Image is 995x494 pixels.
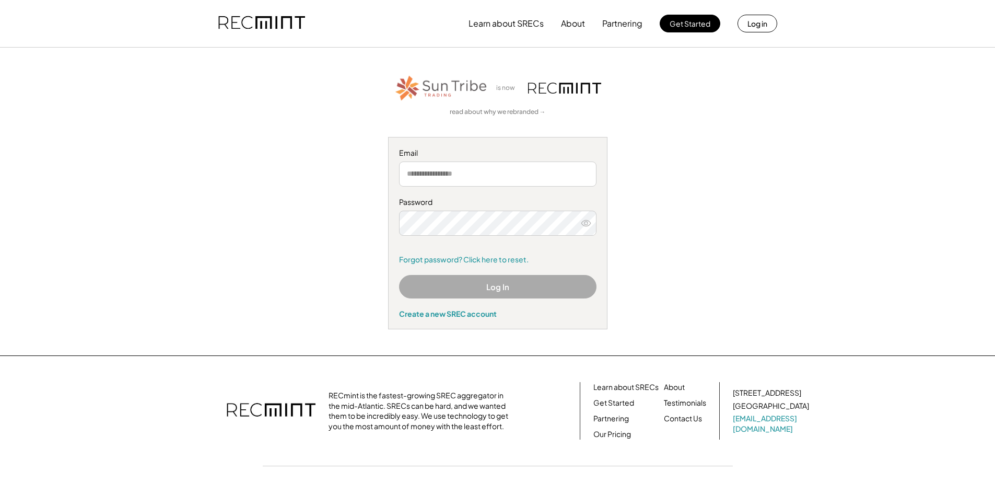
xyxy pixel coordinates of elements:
a: Learn about SRECs [593,382,659,393]
img: recmint-logotype%403x.png [227,393,315,429]
a: [EMAIL_ADDRESS][DOMAIN_NAME] [733,413,811,434]
div: Create a new SREC account [399,309,596,318]
button: Log In [399,275,596,298]
div: [STREET_ADDRESS] [733,388,801,398]
img: STT_Horizontal_Logo%2B-%2BColor.png [394,74,488,102]
div: is now [494,84,523,93]
a: read about why we rebranded → [450,108,546,117]
img: recmint-logotype%403x.png [528,83,601,94]
a: Testimonials [664,398,706,408]
a: Partnering [593,413,629,424]
img: recmint-logotype%403x.png [218,6,305,41]
a: Forgot password? Click here to reset. [399,255,596,265]
button: Get Started [660,15,720,32]
button: Partnering [602,13,642,34]
a: About [664,382,685,393]
button: About [561,13,585,34]
button: Log in [738,15,777,32]
div: Password [399,197,596,208]
div: RECmint is the fastest-growing SREC aggregator in the mid-Atlantic. SRECs can be hard, and we wan... [329,390,514,431]
div: Email [399,148,596,158]
a: Contact Us [664,413,702,424]
a: Our Pricing [593,429,631,440]
div: [GEOGRAPHIC_DATA] [733,401,809,411]
a: Get Started [593,398,634,408]
button: Learn about SRECs [469,13,544,34]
